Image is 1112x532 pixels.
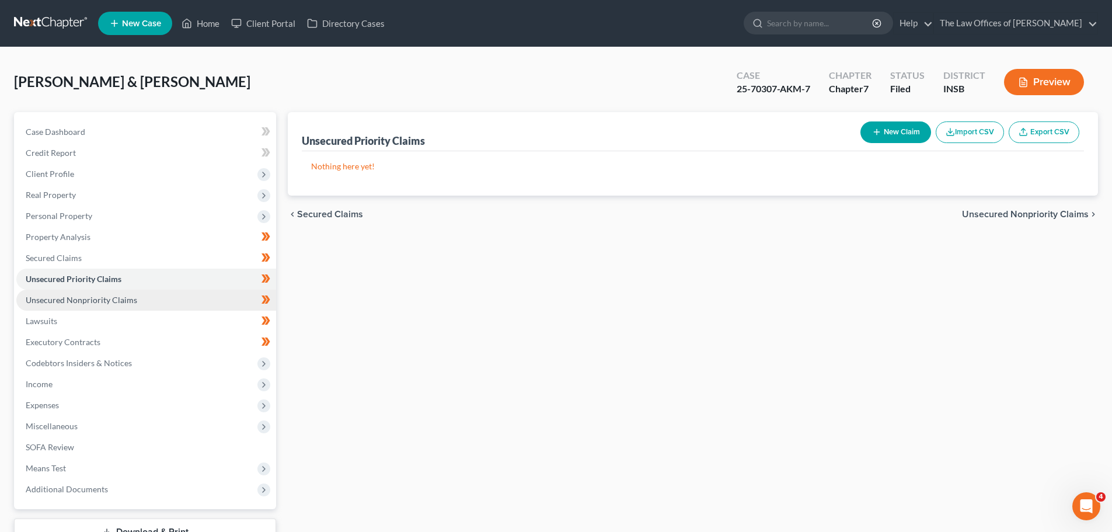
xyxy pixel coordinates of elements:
[16,332,276,353] a: Executory Contracts
[737,82,810,96] div: 25-70307-AKM-7
[26,190,76,200] span: Real Property
[1096,492,1106,502] span: 4
[26,316,57,326] span: Lawsuits
[26,127,85,137] span: Case Dashboard
[767,12,874,34] input: Search by name...
[16,142,276,164] a: Credit Report
[1004,69,1084,95] button: Preview
[1072,492,1100,520] iframe: Intercom live chat
[26,169,74,179] span: Client Profile
[301,13,391,34] a: Directory Cases
[225,13,301,34] a: Client Portal
[936,121,1004,143] button: Import CSV
[829,69,872,82] div: Chapter
[894,13,933,34] a: Help
[26,148,76,158] span: Credit Report
[737,69,810,82] div: Case
[26,484,108,494] span: Additional Documents
[934,13,1097,34] a: The Law Offices of [PERSON_NAME]
[863,83,869,94] span: 7
[829,82,872,96] div: Chapter
[16,269,276,290] a: Unsecured Priority Claims
[16,121,276,142] a: Case Dashboard
[26,274,121,284] span: Unsecured Priority Claims
[26,442,74,452] span: SOFA Review
[26,379,53,389] span: Income
[122,19,161,28] span: New Case
[943,82,985,96] div: INSB
[16,290,276,311] a: Unsecured Nonpriority Claims
[26,232,90,242] span: Property Analysis
[26,421,78,431] span: Miscellaneous
[176,13,225,34] a: Home
[26,400,59,410] span: Expenses
[1089,210,1098,219] i: chevron_right
[288,210,363,219] button: chevron_left Secured Claims
[26,463,66,473] span: Means Test
[297,210,363,219] span: Secured Claims
[26,211,92,221] span: Personal Property
[962,210,1098,219] button: Unsecured Nonpriority Claims chevron_right
[288,210,297,219] i: chevron_left
[943,69,985,82] div: District
[860,121,931,143] button: New Claim
[26,295,137,305] span: Unsecured Nonpriority Claims
[26,253,82,263] span: Secured Claims
[16,311,276,332] a: Lawsuits
[890,69,925,82] div: Status
[962,210,1089,219] span: Unsecured Nonpriority Claims
[1009,121,1079,143] a: Export CSV
[16,437,276,458] a: SOFA Review
[14,73,250,90] span: [PERSON_NAME] & [PERSON_NAME]
[311,161,1075,172] p: Nothing here yet!
[16,227,276,248] a: Property Analysis
[302,134,425,148] div: Unsecured Priority Claims
[26,337,100,347] span: Executory Contracts
[16,248,276,269] a: Secured Claims
[890,82,925,96] div: Filed
[26,358,132,368] span: Codebtors Insiders & Notices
